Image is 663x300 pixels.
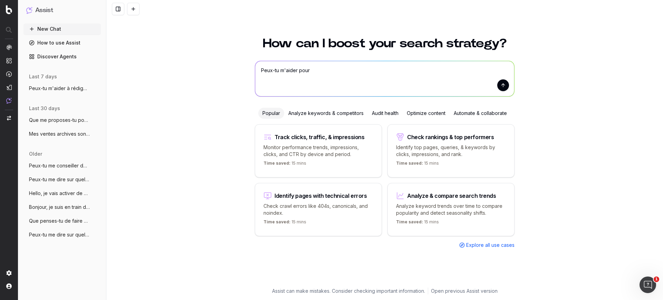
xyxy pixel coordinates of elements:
div: Automate & collaborate [450,108,511,119]
button: Peux-tu m'aider à rédiger un article pou [23,83,101,94]
span: 1 [654,277,659,282]
span: Peux-tu me dire sur quels mots clés auto [29,231,90,238]
span: Explore all use cases [466,242,515,249]
button: Bonjour, je suis en train de créer un no [23,202,101,213]
span: Time saved: [263,161,290,166]
img: Setting [6,270,12,276]
button: Peux-tu me dire sur quels mots clés auto [23,229,101,240]
div: Analyze keywords & competitors [284,108,368,119]
button: Mes ventes archives sont terminées sur m [23,128,101,139]
span: Que me proposes-tu pour améliorer mon ar [29,117,90,124]
p: 15 mins [396,219,439,228]
img: Botify logo [6,5,12,14]
div: Audit health [368,108,403,119]
span: Peux-tu m'aider à rédiger un article pou [29,85,90,92]
div: Analyze & compare search trends [407,193,496,199]
img: Assist [6,98,12,104]
h1: Assist [35,6,53,15]
img: Studio [6,85,12,90]
button: Assist [26,6,98,15]
h1: How can I boost your search strategy? [255,37,515,50]
img: Analytics [6,45,12,50]
span: Peux-tu me dire sur quels mot-clés je do [29,176,90,183]
div: Check rankings & top performers [407,134,494,140]
img: Intelligence [6,58,12,64]
p: Assist can make mistakes. Consider checking important information. [272,288,425,294]
button: New Chat [23,23,101,35]
span: older [29,151,42,157]
img: Activation [6,71,12,77]
button: Peux-tu me dire sur quels mot-clés je do [23,174,101,185]
span: Que penses-tu de faire un article "Quel [29,217,90,224]
span: Mes ventes archives sont terminées sur m [29,130,90,137]
img: Assist [26,7,32,13]
div: Identify pages with technical errors [275,193,367,199]
span: Time saved: [263,219,290,224]
iframe: Intercom live chat [640,277,656,293]
div: Popular [258,108,284,119]
button: Que me proposes-tu pour améliorer mon ar [23,115,101,126]
span: last 7 days [29,73,57,80]
button: Que penses-tu de faire un article "Quel [23,215,101,226]
span: Bonjour, je suis en train de créer un no [29,204,90,211]
button: Peux-tu me conseiller des mots-clés sur [23,160,101,171]
p: 15 mins [396,161,439,169]
span: Hello, je vais activer de nouveaux produ [29,190,90,197]
a: Open previous Assist version [431,288,498,294]
span: Peux-tu me conseiller des mots-clés sur [29,162,90,169]
button: Hello, je vais activer de nouveaux produ [23,188,101,199]
p: 15 mins [263,219,306,228]
img: My account [6,283,12,289]
span: Time saved: [396,219,423,224]
p: Analyze keyword trends over time to compare popularity and detect seasonality shifts. [396,203,506,216]
div: Track clicks, traffic, & impressions [275,134,365,140]
p: Check crawl errors like 404s, canonicals, and noindex. [263,203,373,216]
img: Switch project [7,116,11,120]
div: Optimize content [403,108,450,119]
textarea: Peux-tu m'aider pour [255,61,514,96]
span: last 30 days [29,105,60,112]
a: How to use Assist [23,37,101,48]
a: Discover Agents [23,51,101,62]
a: Explore all use cases [459,242,515,249]
p: Monitor performance trends, impressions, clicks, and CTR by device and period. [263,144,373,158]
p: Identify top pages, queries, & keywords by clicks, impressions, and rank. [396,144,506,158]
span: Time saved: [396,161,423,166]
p: 15 mins [263,161,306,169]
